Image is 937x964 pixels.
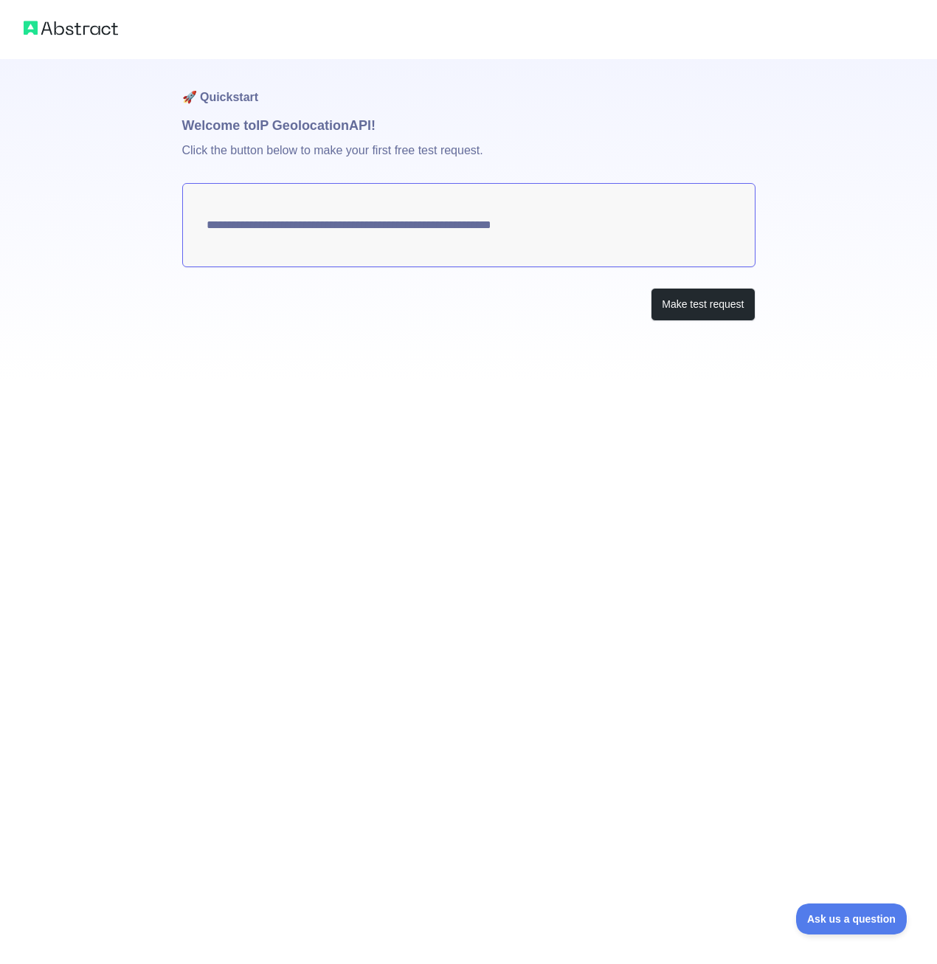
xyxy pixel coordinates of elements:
iframe: Toggle Customer Support [796,903,907,934]
h1: 🚀 Quickstart [182,59,756,115]
button: Make test request [651,288,755,321]
p: Click the button below to make your first free test request. [182,136,756,183]
img: Abstract logo [24,18,118,38]
h1: Welcome to IP Geolocation API! [182,115,756,136]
